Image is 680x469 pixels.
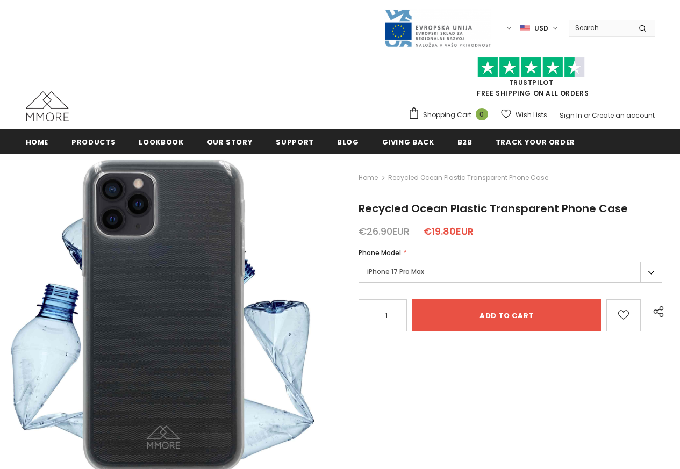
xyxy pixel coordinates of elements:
a: support [276,129,314,154]
a: Create an account [592,111,655,120]
span: Recycled Ocean Plastic Transparent Phone Case [359,201,628,216]
span: €26.90EUR [359,225,410,238]
span: or [584,111,590,120]
input: Search Site [569,20,631,35]
a: Sign In [560,111,582,120]
a: Home [26,129,49,154]
img: Javni Razpis [384,9,491,48]
span: Lookbook [139,137,183,147]
label: iPhone 17 Pro Max [359,262,662,283]
img: MMORE Cases [26,91,69,121]
span: €19.80EUR [424,225,474,238]
a: Blog [337,129,359,154]
a: Shopping Cart 0 [408,107,493,123]
input: Add to cart [412,299,601,331]
span: support [276,137,314,147]
span: Our Story [207,137,253,147]
a: Home [359,171,378,184]
span: Blog [337,137,359,147]
a: Products [71,129,116,154]
span: Track your order [496,137,575,147]
span: USD [534,23,548,34]
a: Track your order [496,129,575,154]
span: Home [26,137,49,147]
span: Wish Lists [516,110,547,120]
span: 0 [476,108,488,120]
span: Phone Model [359,248,401,257]
span: FREE SHIPPING ON ALL ORDERS [408,62,655,98]
a: Wish Lists [501,105,547,124]
span: Products [71,137,116,147]
a: Trustpilot [509,78,554,87]
span: B2B [457,137,473,147]
span: Giving back [382,137,434,147]
a: B2B [457,129,473,154]
a: Giving back [382,129,434,154]
a: Lookbook [139,129,183,154]
img: Trust Pilot Stars [477,57,585,78]
img: USD [520,24,530,33]
span: Recycled Ocean Plastic Transparent Phone Case [388,171,548,184]
a: Javni Razpis [384,23,491,32]
span: Shopping Cart [423,110,471,120]
a: Our Story [207,129,253,154]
